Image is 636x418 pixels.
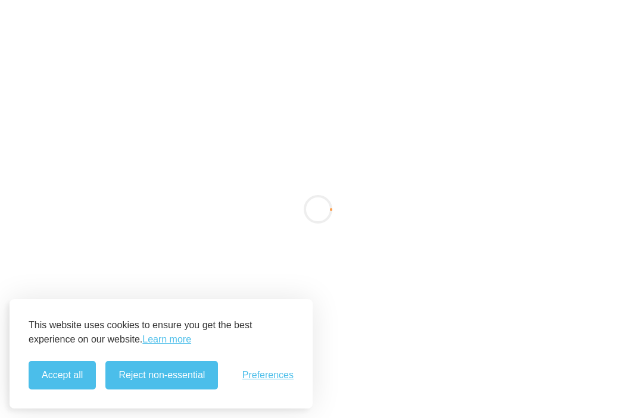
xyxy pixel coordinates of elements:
[105,361,218,389] button: Reject non-essential
[29,318,294,347] p: This website uses cookies to ensure you get the best experience on our website.
[142,332,191,347] a: Learn more
[29,361,96,389] button: Accept all cookies
[242,370,294,381] button: Toggle preferences
[242,370,294,381] span: Preferences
